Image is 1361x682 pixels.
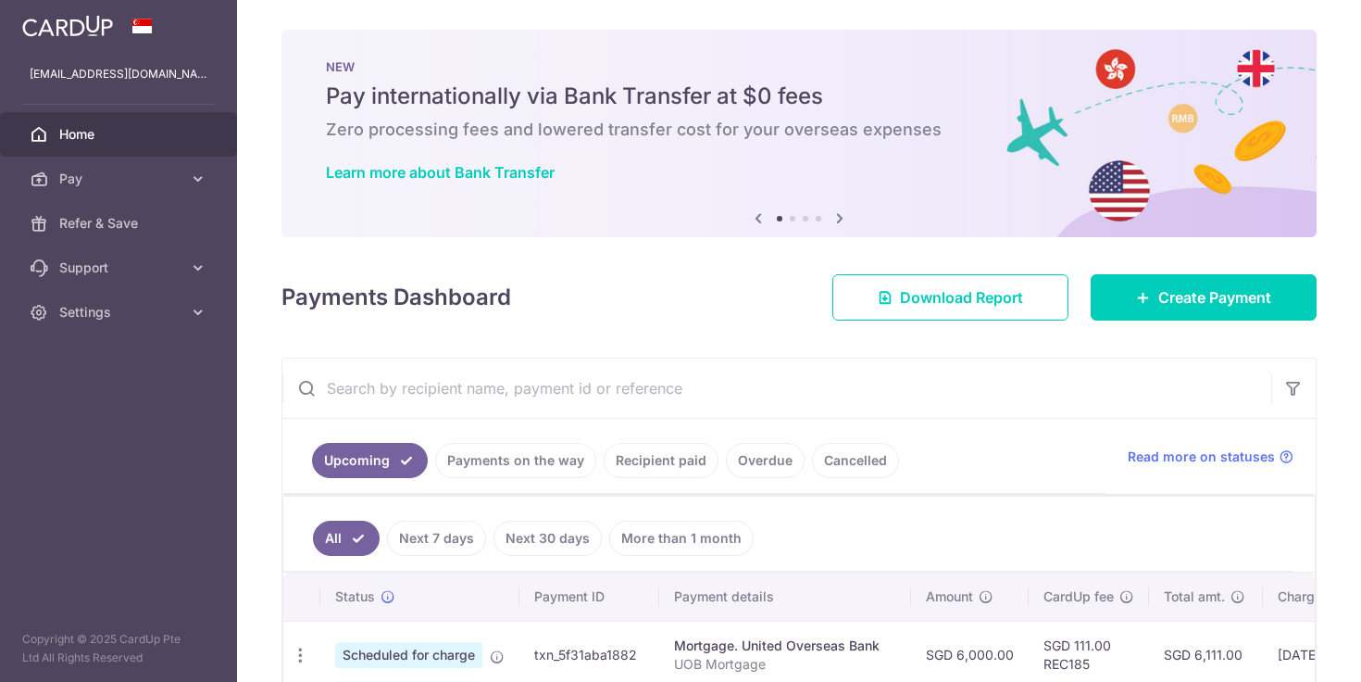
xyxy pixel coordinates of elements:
[1278,587,1354,606] span: Charge date
[832,274,1068,321] a: Download Report
[1242,626,1342,673] iframe: Opens a widget where you can find more information
[22,15,113,37] img: CardUp
[326,59,1272,74] p: NEW
[326,163,555,182] a: Learn more about Bank Transfer
[326,119,1272,141] h6: Zero processing fees and lowered transfer cost for your overseas expenses
[281,281,511,314] h4: Payments Dashboard
[609,521,754,556] a: More than 1 month
[281,30,1317,237] img: Bank transfer banner
[674,637,896,655] div: Mortgage. United Overseas Bank
[313,521,380,556] a: All
[519,573,659,621] th: Payment ID
[726,443,805,478] a: Overdue
[59,125,181,144] span: Home
[493,521,602,556] a: Next 30 days
[1158,286,1271,309] span: Create Payment
[900,286,1023,309] span: Download Report
[674,655,896,674] p: UOB Mortgage
[1164,587,1225,606] span: Total amt.
[282,359,1271,418] input: Search by recipient name, payment id or reference
[312,443,428,478] a: Upcoming
[387,521,486,556] a: Next 7 days
[59,303,181,322] span: Settings
[812,443,899,478] a: Cancelled
[659,573,911,621] th: Payment details
[59,259,181,277] span: Support
[1128,448,1275,466] span: Read more on statuses
[335,587,375,606] span: Status
[604,443,718,478] a: Recipient paid
[59,214,181,233] span: Refer & Save
[59,170,181,188] span: Pay
[335,642,482,668] span: Scheduled for charge
[326,82,1272,111] h5: Pay internationally via Bank Transfer at $0 fees
[926,587,973,606] span: Amount
[1091,274,1317,321] a: Create Payment
[30,65,207,83] p: [EMAIL_ADDRESS][DOMAIN_NAME]
[1128,448,1293,466] a: Read more on statuses
[1043,587,1114,606] span: CardUp fee
[435,443,596,478] a: Payments on the way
